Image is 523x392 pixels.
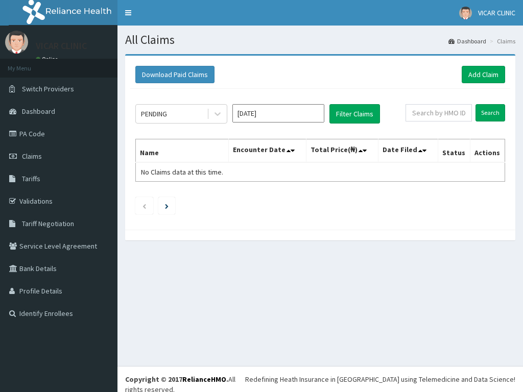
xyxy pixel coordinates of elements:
[136,139,229,163] th: Name
[448,37,486,45] a: Dashboard
[438,139,470,163] th: Status
[245,374,515,384] div: Redefining Heath Insurance in [GEOGRAPHIC_DATA] using Telemedicine and Data Science!
[406,104,472,121] input: Search by HMO ID
[378,139,438,163] th: Date Filed
[478,8,515,17] span: VICAR CLINIC
[182,375,226,384] a: RelianceHMO
[306,139,378,163] th: Total Price(₦)
[141,109,167,119] div: PENDING
[487,37,515,45] li: Claims
[36,41,87,51] p: VICAR CLINIC
[22,84,74,93] span: Switch Providers
[476,104,505,121] input: Search
[165,201,169,210] a: Next page
[229,139,306,163] th: Encounter Date
[22,107,55,116] span: Dashboard
[141,167,223,177] span: No Claims data at this time.
[125,375,228,384] strong: Copyright © 2017 .
[135,66,215,83] button: Download Paid Claims
[462,66,505,83] a: Add Claim
[459,7,472,19] img: User Image
[125,33,515,46] h1: All Claims
[22,152,42,161] span: Claims
[329,104,380,124] button: Filter Claims
[22,219,74,228] span: Tariff Negotiation
[5,31,28,54] img: User Image
[22,174,40,183] span: Tariffs
[232,104,324,122] input: Select Month and Year
[470,139,505,163] th: Actions
[36,56,60,63] a: Online
[142,201,147,210] a: Previous page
